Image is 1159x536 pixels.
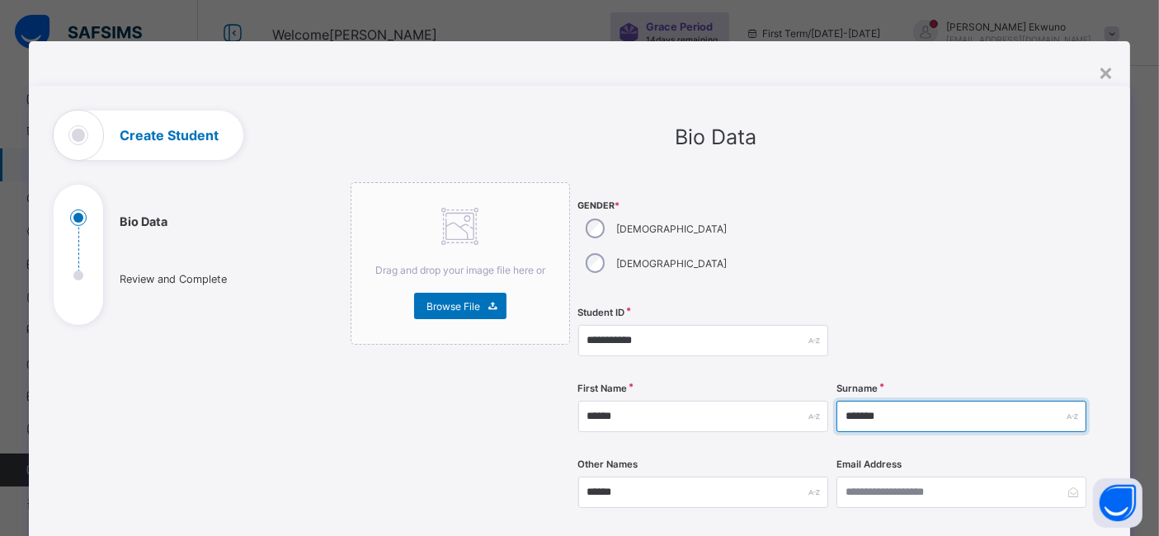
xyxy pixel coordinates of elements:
label: [DEMOGRAPHIC_DATA] [616,223,727,235]
button: Open asap [1093,478,1143,528]
label: [DEMOGRAPHIC_DATA] [616,257,727,270]
span: Bio Data [675,125,756,149]
label: First Name [578,383,628,394]
label: Surname [836,383,878,394]
span: Gender [578,200,828,211]
span: Drag and drop your image file here or [375,264,545,276]
div: × [1098,58,1114,86]
h1: Create Student [120,129,219,142]
div: Drag and drop your image file here orBrowse File [351,182,569,345]
span: Browse File [426,300,480,313]
label: Student ID [578,307,625,318]
label: Other Names [578,458,638,470]
label: Email Address [836,458,902,470]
